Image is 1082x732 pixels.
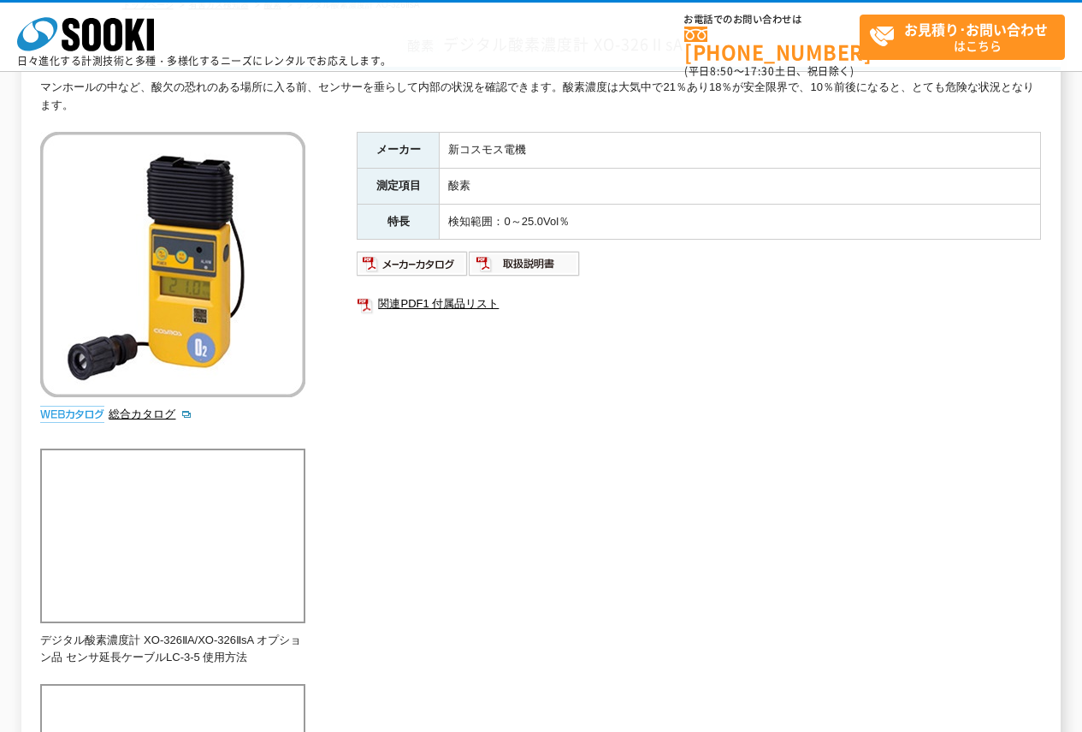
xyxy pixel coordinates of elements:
img: webカタログ [40,406,104,423]
strong: お見積り･お問い合わせ [904,19,1048,39]
img: メーカーカタログ [357,250,469,277]
a: お見積り･お問い合わせはこちら [860,15,1065,60]
td: 新コスモス電機 [440,132,1041,168]
th: 特長 [358,204,440,240]
a: メーカーカタログ [357,262,469,275]
p: 日々進化する計測技術と多種・多様化するニーズにレンタルでお応えします。 [17,56,392,66]
a: 取扱説明書 [469,262,581,275]
td: 酸素 [440,168,1041,204]
span: (平日 ～ 土日、祝日除く) [684,63,854,79]
a: 関連PDF1 付属品リスト [357,293,1041,315]
a: [PHONE_NUMBER] [684,27,860,62]
span: はこちら [869,15,1064,58]
span: お電話でのお問い合わせは [684,15,860,25]
span: 17:30 [744,63,775,79]
th: メーカー [358,132,440,168]
a: 総合カタログ [109,408,192,420]
th: 測定項目 [358,168,440,204]
p: デジタル酸素濃度計 XO-326ⅡA/XO-326ⅡsA オプション品 センサ延長ケーブルLC-3-5 使用方法 [40,632,305,668]
img: デジタル酸素濃度計 XO-326ⅡsA [40,132,305,397]
span: 8:50 [710,63,734,79]
img: 取扱説明書 [469,250,581,277]
div: マンホールの中など、酸欠の恐れのある場所に入る前、センサーを垂らして内部の状況を確認できます。酸素濃度は大気中で21％あり18％が安全限界で、10％前後になると、とても危険な状況となります。 [40,79,1041,115]
td: 検知範囲：0～25.0Vol％ [440,204,1041,240]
